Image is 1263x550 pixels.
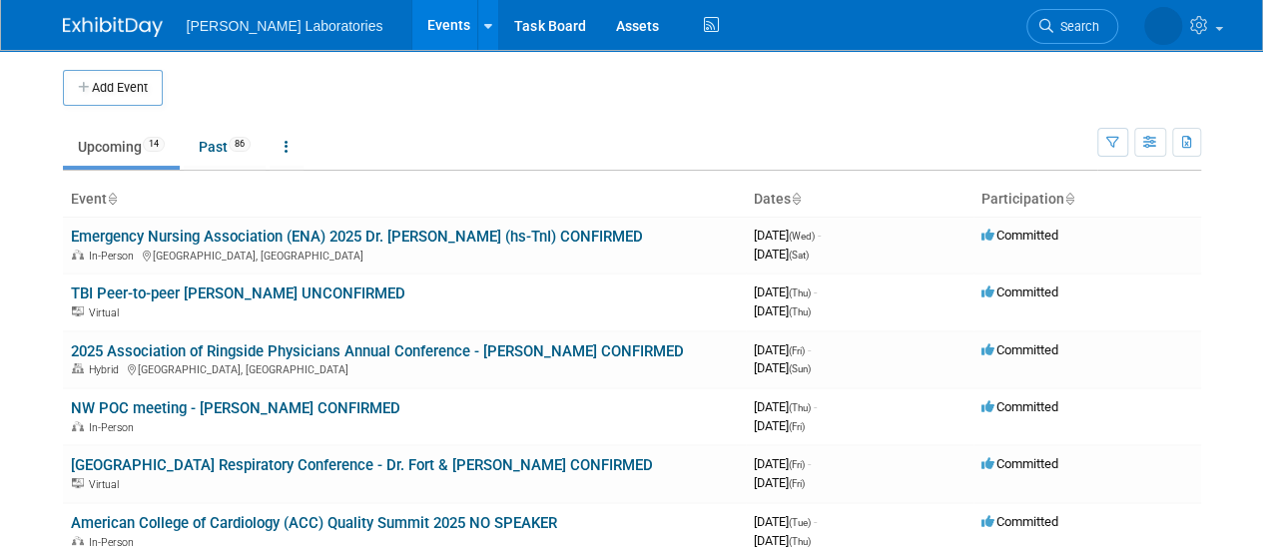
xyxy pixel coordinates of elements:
span: (Wed) [789,231,815,242]
span: [DATE] [754,399,817,414]
span: Hybrid [89,363,125,376]
div: [GEOGRAPHIC_DATA], [GEOGRAPHIC_DATA] [71,247,738,263]
span: Search [1053,19,1099,34]
span: [DATE] [754,514,817,529]
span: Virtual [89,306,125,319]
a: American College of Cardiology (ACC) Quality Summit 2025 NO SPEAKER [71,514,557,532]
span: (Thu) [789,306,811,317]
span: Committed [981,514,1058,529]
span: [DATE] [754,475,805,490]
span: (Sat) [789,250,809,261]
span: [DATE] [754,533,811,548]
a: NW POC meeting - [PERSON_NAME] CONFIRMED [71,399,400,417]
a: Sort by Start Date [791,191,801,207]
img: In-Person Event [72,250,84,260]
img: In-Person Event [72,536,84,546]
span: Committed [981,284,1058,299]
span: In-Person [89,250,140,263]
span: [PERSON_NAME] Laboratories [187,18,383,34]
th: Participation [973,183,1201,217]
span: Committed [981,228,1058,243]
a: Emergency Nursing Association (ENA) 2025 Dr. [PERSON_NAME] (hs-TnI) CONFIRMED [71,228,643,246]
a: Upcoming14 [63,128,180,166]
span: Committed [981,342,1058,357]
span: [DATE] [754,228,821,243]
span: - [814,399,817,414]
a: Sort by Participation Type [1064,191,1074,207]
span: (Thu) [789,287,811,298]
span: [DATE] [754,342,811,357]
img: In-Person Event [72,421,84,431]
span: [DATE] [754,303,811,318]
span: (Fri) [789,421,805,432]
a: 2025 Association of Ringside Physicians Annual Conference - [PERSON_NAME] CONFIRMED [71,342,684,360]
span: [DATE] [754,418,805,433]
span: - [814,284,817,299]
span: (Thu) [789,536,811,547]
img: Virtual Event [72,306,84,316]
th: Event [63,183,746,217]
span: 14 [143,137,165,152]
img: Hybrid Event [72,363,84,373]
span: In-Person [89,421,140,434]
span: (Fri) [789,459,805,470]
span: Committed [981,456,1058,471]
span: - [818,228,821,243]
a: Sort by Event Name [107,191,117,207]
span: (Fri) [789,345,805,356]
span: (Fri) [789,478,805,489]
span: Committed [981,399,1058,414]
span: - [808,456,811,471]
span: [DATE] [754,360,811,375]
span: [DATE] [754,456,811,471]
a: Past86 [184,128,266,166]
span: [DATE] [754,247,809,262]
span: - [808,342,811,357]
img: Tisha Davis [1144,7,1182,45]
span: (Tue) [789,517,811,528]
span: In-Person [89,536,140,549]
button: Add Event [63,70,163,106]
span: Virtual [89,478,125,491]
img: ExhibitDay [63,17,163,37]
span: [DATE] [754,284,817,299]
span: (Thu) [789,402,811,413]
div: [GEOGRAPHIC_DATA], [GEOGRAPHIC_DATA] [71,360,738,376]
th: Dates [746,183,973,217]
a: TBI Peer-to-peer [PERSON_NAME] UNCONFIRMED [71,284,405,302]
span: (Sun) [789,363,811,374]
img: Virtual Event [72,478,84,488]
span: - [814,514,817,529]
a: Search [1026,9,1118,44]
a: [GEOGRAPHIC_DATA] Respiratory Conference - Dr. Fort & [PERSON_NAME] CONFIRMED [71,456,653,474]
span: 86 [229,137,251,152]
